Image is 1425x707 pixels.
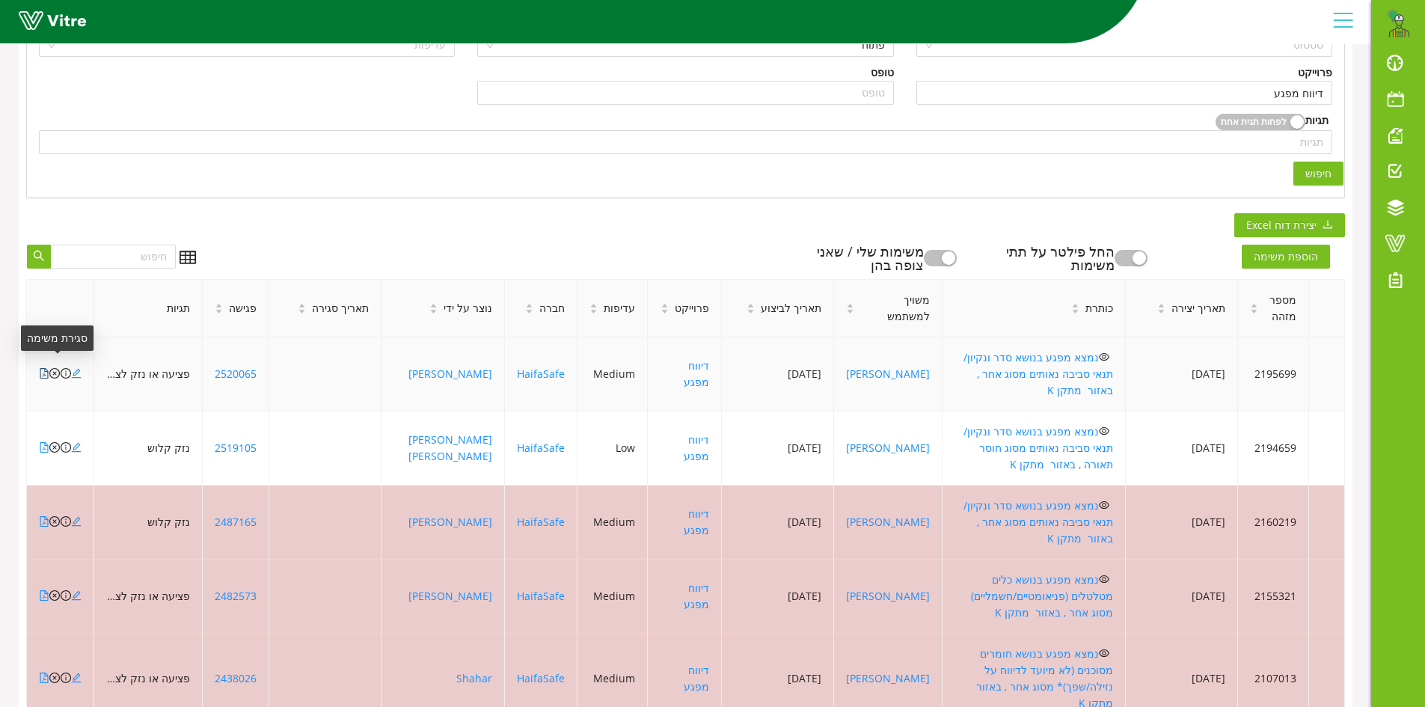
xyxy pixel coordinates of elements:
span: file-pdf [39,516,49,527]
td: [DATE] [1126,560,1238,634]
a: דיווח מפגע [684,358,709,389]
span: נוצר על ידי [444,300,492,316]
span: download [1323,219,1333,231]
td: 2160219 [1238,486,1309,560]
span: caret-down [1071,307,1079,316]
a: [PERSON_NAME] [846,671,930,685]
span: יצירת דוח Excel [1246,217,1317,233]
a: דיווח מפגע [684,506,709,537]
span: caret-up [525,302,533,310]
span: caret-down [589,307,598,316]
span: edit [71,516,82,527]
a: [PERSON_NAME] [846,515,930,529]
span: info-circle [61,368,71,379]
td: [DATE] [722,560,834,634]
a: דיווח מפגע [684,663,709,694]
span: פתוח [486,34,884,56]
div: משימות שלי / שאני צופה בהן [797,245,924,272]
span: eye [1099,500,1109,510]
span: caret-down [661,307,669,316]
a: נמצא מפגע בנושא סדר ונקיון/ תנאי סביבה נאותים מסוג אחר , באזור מתקן K [963,350,1113,397]
span: edit [71,590,82,601]
span: עדיפות [604,300,635,316]
a: נמצא מפגע בנושא כלים מטלטלים (פניאומטיים/חשמליים) מסוג אחר , באזור מתקן K [971,572,1113,619]
span: search [33,250,45,263]
td: [DATE] [722,411,834,486]
td: Medium [577,337,648,411]
div: תגיות [1305,112,1329,129]
span: caret-down [1157,307,1165,316]
td: [DATE] [1126,411,1238,486]
span: caret-up [1157,302,1165,310]
a: [PERSON_NAME] [846,441,930,455]
span: נזק קלוש [147,441,190,455]
span: caret-down [747,307,755,316]
span: file-pdf [39,368,49,379]
span: caret-up [1071,302,1079,310]
span: table [180,249,196,266]
span: פציעה או נזק לציוד [104,589,190,603]
span: info-circle [61,442,71,453]
span: info-circle [61,673,71,683]
a: 2438026 [215,671,257,685]
span: פגישה [229,300,257,316]
a: הוספת משימה [1242,246,1345,264]
span: info-circle [61,516,71,527]
div: סגירת משימה [21,325,94,351]
a: edit [71,671,82,685]
td: [DATE] [722,486,834,560]
a: [PERSON_NAME] [PERSON_NAME] [408,432,492,463]
a: edit [71,515,82,529]
a: file-pdf [39,441,49,455]
a: [PERSON_NAME] [408,367,492,381]
td: Low [577,411,648,486]
span: eye [1099,426,1109,436]
a: file-pdf [39,589,49,603]
a: נמצא מפגע בנושא סדר ונקיון/ תנאי סביבה נאותים מסוג חוסר תאורה , באזור מתקן K [963,424,1113,471]
span: caret-up [846,302,854,310]
a: file-pdf [39,515,49,529]
div: החל פילטר על תתי משימות [987,245,1114,272]
th: תגיות [94,280,203,337]
span: caret-up [215,302,223,310]
span: caret-up [1250,302,1258,310]
span: edit [71,368,82,379]
div: טופס [871,64,894,81]
span: מספר מזהה [1264,292,1296,325]
span: info-circle [61,590,71,601]
span: file-pdf [39,673,49,683]
span: פציעה או נזק לציוד [104,367,190,381]
a: edit [71,441,82,455]
a: [PERSON_NAME] [846,589,930,603]
td: 2195699 [1238,337,1309,411]
span: caret-down [429,307,438,316]
span: חיפוש [1305,165,1331,182]
span: caret-down [215,307,223,316]
a: edit [71,589,82,603]
span: תאריך לביצוע [761,300,821,316]
td: 2194659 [1238,411,1309,486]
button: search [27,245,51,269]
a: HaifaSafe [517,589,565,603]
span: caret-up [747,302,755,310]
a: HaifaSafe [517,441,565,455]
a: דיווח מפגע [684,432,709,463]
a: file-pdf [39,671,49,685]
span: caret-down [298,307,306,316]
span: caret-down [525,307,533,316]
td: Medium [577,486,648,560]
span: edit [71,673,82,683]
a: HaifaSafe [517,367,565,381]
span: caret-up [589,302,598,310]
span: close-circle [49,673,60,683]
span: close-circle [49,442,60,453]
span: eye [1099,574,1109,584]
a: file-pdf [39,367,49,381]
a: דיווח מפגע [684,581,709,611]
span: פרוייקט [675,300,709,316]
a: HaifaSafe [517,515,565,529]
a: edit [71,367,82,381]
span: נזק קלוש [147,515,190,529]
span: file-pdf [39,590,49,601]
td: [DATE] [722,337,834,411]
